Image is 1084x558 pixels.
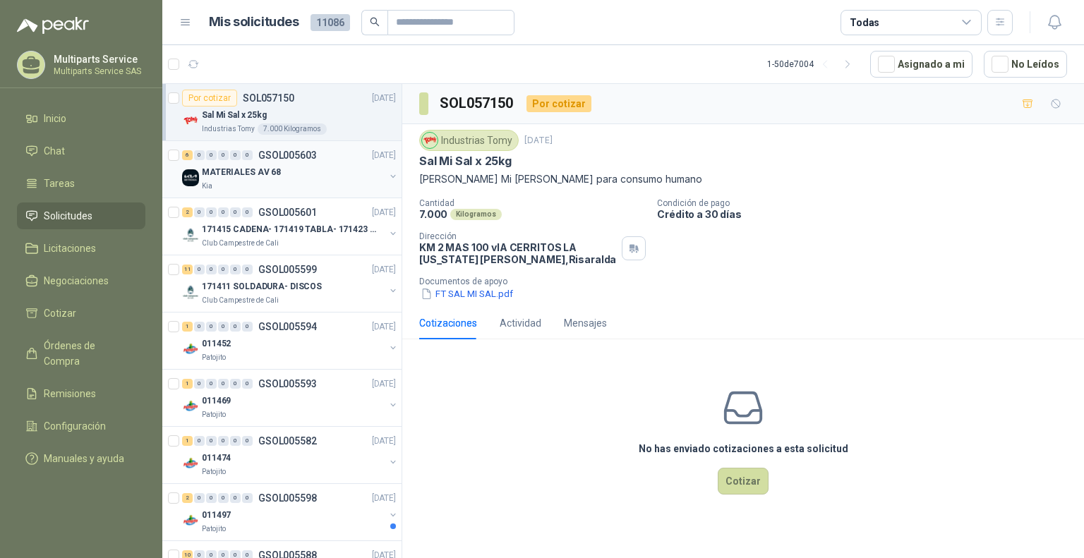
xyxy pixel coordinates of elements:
[182,90,237,107] div: Por cotizar
[182,265,193,274] div: 11
[206,265,217,274] div: 0
[17,105,145,132] a: Inicio
[372,206,396,219] p: [DATE]
[206,436,217,446] div: 0
[194,379,205,389] div: 0
[639,441,848,456] h3: No has enviado cotizaciones a esta solicitud
[182,322,193,332] div: 1
[242,207,253,217] div: 0
[44,208,92,224] span: Solicitudes
[194,150,205,160] div: 0
[182,169,199,186] img: Company Logo
[202,409,226,420] p: Patojito
[182,150,193,160] div: 6
[230,265,241,274] div: 0
[182,512,199,529] img: Company Logo
[242,322,253,332] div: 0
[194,322,205,332] div: 0
[202,451,231,465] p: 011474
[419,231,616,241] p: Dirección
[44,305,76,321] span: Cotizar
[419,171,1067,187] p: [PERSON_NAME] Mi [PERSON_NAME] para consumo humano
[17,235,145,262] a: Licitaciones
[372,435,396,448] p: [DATE]
[202,295,279,306] p: Club Campestre de Cali
[419,208,447,220] p: 7.000
[182,147,399,192] a: 6 0 0 0 0 0 GSOL005603[DATE] Company LogoMATERIALES AV 68Kia
[182,318,399,363] a: 1 0 0 0 0 0 GSOL005594[DATE] Company Logo011452Patojito
[230,150,241,160] div: 0
[984,51,1067,78] button: No Leídos
[419,315,477,331] div: Cotizaciones
[17,300,145,327] a: Cotizar
[850,15,879,30] div: Todas
[44,386,96,401] span: Remisiones
[258,123,327,135] div: 7.000 Kilogramos
[370,17,380,27] span: search
[202,181,212,192] p: Kia
[182,375,399,420] a: 1 0 0 0 0 0 GSOL005593[DATE] Company Logo011469Patojito
[218,207,229,217] div: 0
[202,509,231,522] p: 011497
[17,170,145,197] a: Tareas
[202,280,322,293] p: 171411 SOLDADURA- DISCOS
[202,394,231,408] p: 011469
[44,451,124,466] span: Manuales y ayuda
[17,138,145,164] a: Chat
[311,14,350,31] span: 11086
[17,202,145,229] a: Solicitudes
[526,95,591,112] div: Por cotizar
[206,150,217,160] div: 0
[218,150,229,160] div: 0
[182,204,399,249] a: 2 0 0 0 0 0 GSOL005601[DATE] Company Logo171415 CADENA- 171419 TABLA- 171423 VARILLAClub Campestr...
[206,493,217,503] div: 0
[194,493,205,503] div: 0
[17,445,145,472] a: Manuales y ayuda
[419,198,646,208] p: Cantidad
[242,265,253,274] div: 0
[258,207,317,217] p: GSOL005601
[500,315,541,331] div: Actividad
[230,493,241,503] div: 0
[194,436,205,446] div: 0
[243,93,294,103] p: SOL057150
[202,109,267,122] p: Sal Mi Sal x 25kg
[44,273,109,289] span: Negociaciones
[242,150,253,160] div: 0
[718,468,769,495] button: Cotizar
[182,398,199,415] img: Company Logo
[44,176,75,191] span: Tareas
[17,332,145,375] a: Órdenes de Compra
[182,493,193,503] div: 2
[242,379,253,389] div: 0
[372,492,396,505] p: [DATE]
[230,379,241,389] div: 0
[202,223,378,236] p: 171415 CADENA- 171419 TABLA- 171423 VARILLA
[44,418,106,434] span: Configuración
[202,337,231,351] p: 011452
[419,130,519,151] div: Industrias Tomy
[209,12,299,32] h1: Mis solicitudes
[419,277,1078,286] p: Documentos de apoyo
[258,265,317,274] p: GSOL005599
[182,226,199,243] img: Company Logo
[218,322,229,332] div: 0
[17,267,145,294] a: Negociaciones
[17,17,89,34] img: Logo peakr
[162,84,402,141] a: Por cotizarSOL057150[DATE] Company LogoSal Mi Sal x 25kgIndustrias Tomy7.000 Kilogramos
[206,379,217,389] div: 0
[258,436,317,446] p: GSOL005582
[17,380,145,407] a: Remisiones
[182,112,199,129] img: Company Logo
[182,379,193,389] div: 1
[230,207,241,217] div: 0
[194,207,205,217] div: 0
[218,436,229,446] div: 0
[182,436,193,446] div: 1
[182,207,193,217] div: 2
[194,265,205,274] div: 0
[44,143,65,159] span: Chat
[258,493,317,503] p: GSOL005598
[372,320,396,334] p: [DATE]
[524,134,553,147] p: [DATE]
